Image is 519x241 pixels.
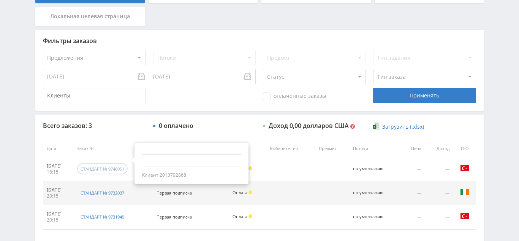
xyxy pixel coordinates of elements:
font: — [417,214,421,220]
div: по умолчанию [353,214,387,219]
font: Предмет [319,145,336,151]
div: по умолчанию [353,166,387,171]
font: 20:15 [47,193,59,199]
font: [DATE] [47,211,62,217]
font: Первая подписка [157,214,192,220]
img: tur.png [460,164,469,173]
span: Держать [248,166,252,170]
font: 0 оплачено [159,121,193,130]
img: irl.png [460,188,469,197]
font: Цена [411,145,421,151]
font: Заказ № [77,145,93,151]
font: Доход 0,00 долларов США [269,121,349,130]
font: Клиент 2013792868 [142,172,186,178]
font: стандарт № 9740051 [81,166,124,172]
font: Выберите тип [270,145,298,151]
font: 16:15 [47,169,59,175]
font: [DATE] [47,163,62,169]
font: Локальная целевая страница [50,13,130,20]
img: tur.png [460,212,469,221]
img: xlsx [373,122,380,130]
font: Оплата [233,214,247,219]
input: Клиенты [43,88,146,103]
span: Держать [248,190,252,194]
font: стандарт № 9732037 [81,190,124,196]
font: — [445,166,449,172]
font: [DATE] [47,187,62,193]
font: по умолчанию [353,190,383,195]
font: по умолчанию [353,166,383,171]
font: оплаченные заказы [274,92,326,99]
font: Первая подписка [157,190,192,196]
font: Загрузить (.xlsx) [382,123,424,130]
font: — [417,166,421,172]
font: Всего заказов: 3 [43,121,92,130]
font: 20:15 [47,217,59,223]
font: Потоки [353,145,368,151]
a: Загрузить (.xlsx) [373,123,424,130]
font: — [417,190,421,196]
font: — [445,190,449,196]
span: Держать [248,214,252,218]
font: Доход [437,145,449,151]
font: — [445,214,449,220]
div: по умолчанию [353,190,387,195]
font: Оплата [233,190,247,195]
font: Дата [47,145,56,151]
font: ГЕО [461,145,469,151]
font: стандарт № 9731949 [81,214,124,220]
font: по умолчанию [353,214,383,219]
font: Фильтры заказов [43,37,97,45]
font: Применять [410,92,439,99]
